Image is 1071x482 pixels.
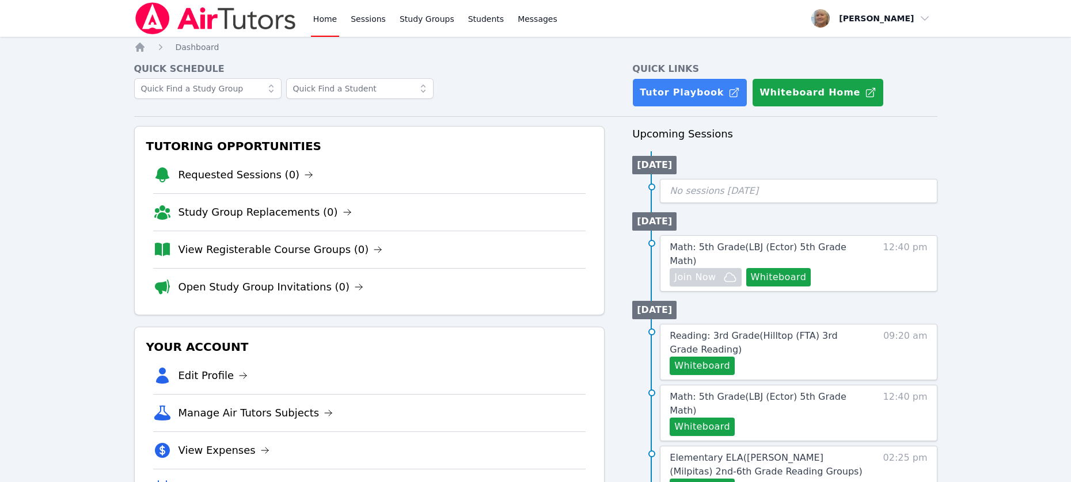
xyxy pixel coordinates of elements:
span: Reading: 3rd Grade ( Hilltop (FTA) 3rd Grade Reading ) [670,330,837,355]
button: Whiteboard [670,418,735,436]
span: 09:20 am [883,329,928,375]
span: Math: 5th Grade ( LBJ (Ector) 5th Grade Math ) [670,391,846,416]
a: View Registerable Course Groups (0) [178,242,383,258]
button: Whiteboard [670,357,735,375]
input: Quick Find a Study Group [134,78,282,99]
img: Air Tutors [134,2,297,35]
button: Whiteboard [746,268,811,286]
button: Join Now [670,268,741,286]
h4: Quick Links [632,62,937,76]
h3: Tutoring Opportunities [144,136,595,156]
button: Whiteboard Home [752,78,884,107]
span: Dashboard [176,43,219,52]
span: Messages [518,13,557,25]
li: [DATE] [632,212,677,231]
a: Requested Sessions (0) [178,167,314,183]
span: Math: 5th Grade ( LBJ (Ector) 5th Grade Math ) [670,242,846,266]
input: Quick Find a Student [286,78,434,99]
a: Manage Air Tutors Subjects [178,405,333,421]
a: Tutor Playbook [632,78,747,107]
span: No sessions [DATE] [670,185,758,196]
a: Study Group Replacements (0) [178,204,352,220]
a: Dashboard [176,41,219,53]
h4: Quick Schedule [134,62,605,76]
a: Reading: 3rd Grade(Hilltop (FTA) 3rd Grade Reading) [670,329,863,357]
h3: Your Account [144,336,595,357]
a: Math: 5th Grade(LBJ (Ector) 5th Grade Math) [670,240,863,268]
a: Open Study Group Invitations (0) [178,279,364,295]
a: Edit Profile [178,368,248,384]
a: Math: 5th Grade(LBJ (Ector) 5th Grade Math) [670,390,863,418]
span: 12:40 pm [883,240,928,286]
a: Elementary ELA([PERSON_NAME] (Milpitas) 2nd-6th Grade Reading Groups) [670,451,863,479]
span: Elementary ELA ( [PERSON_NAME] (Milpitas) 2nd-6th Grade Reading Groups ) [670,452,862,477]
span: Join Now [674,270,716,284]
h3: Upcoming Sessions [632,126,937,142]
li: [DATE] [632,156,677,174]
span: 12:40 pm [883,390,928,436]
a: View Expenses [178,442,269,458]
nav: Breadcrumb [134,41,937,53]
li: [DATE] [632,301,677,319]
